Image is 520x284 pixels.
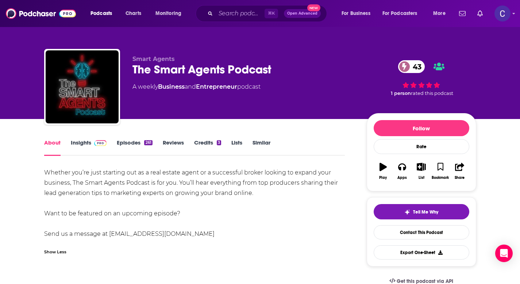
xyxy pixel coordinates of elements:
button: tell me why sparkleTell Me Why [374,204,469,219]
button: Apps [393,158,412,184]
span: For Podcasters [382,8,417,19]
button: open menu [378,8,428,19]
button: Play [374,158,393,184]
span: ⌘ K [265,9,278,18]
span: and [185,83,196,90]
button: Bookmark [431,158,450,184]
span: Tell Me Why [413,209,438,215]
div: 3 [217,140,221,145]
img: User Profile [494,5,511,22]
button: Share [450,158,469,184]
span: More [433,8,446,19]
a: Lists [231,139,242,156]
div: Whether you’re just starting out as a real estate agent or a successful broker looking to expand ... [44,168,345,239]
span: Logged in as publicityxxtina [494,5,511,22]
a: Reviews [163,139,184,156]
button: Open AdvancedNew [284,9,321,18]
a: Show notifications dropdown [456,7,469,20]
a: Show notifications dropdown [474,7,486,20]
button: Follow [374,120,469,136]
div: Search podcasts, credits, & more... [203,5,334,22]
span: Open Advanced [287,12,317,15]
a: Episodes261 [117,139,152,156]
span: 43 [405,60,425,73]
button: Show profile menu [494,5,511,22]
button: open menu [150,8,191,19]
div: Bookmark [432,176,449,180]
button: open menu [336,8,380,19]
div: 43 1 personrated this podcast [367,55,476,101]
a: Entrepreneur [196,83,237,90]
span: rated this podcast [411,91,453,96]
button: open menu [85,8,122,19]
button: List [412,158,431,184]
button: open menu [428,8,455,19]
span: Podcasts [90,8,112,19]
button: Export One-Sheet [374,245,469,260]
div: Apps [397,176,407,180]
div: Play [379,176,387,180]
img: The Smart Agents Podcast [46,50,119,123]
input: Search podcasts, credits, & more... [216,8,265,19]
img: tell me why sparkle [404,209,410,215]
a: Credits3 [194,139,221,156]
a: InsightsPodchaser Pro [71,139,107,156]
img: Podchaser Pro [94,140,107,146]
a: About [44,139,61,156]
span: 1 person [391,91,411,96]
div: 261 [144,140,152,145]
a: Contact This Podcast [374,225,469,239]
div: Rate [374,139,469,154]
a: Similar [253,139,270,156]
span: New [307,4,320,11]
div: Share [455,176,465,180]
span: Charts [126,8,141,19]
img: Podchaser - Follow, Share and Rate Podcasts [6,7,76,20]
a: 43 [398,60,425,73]
div: A weekly podcast [132,82,261,91]
div: List [419,176,424,180]
a: Charts [121,8,146,19]
div: Open Intercom Messenger [495,245,513,262]
a: Business [158,83,185,90]
span: Monitoring [155,8,181,19]
span: For Business [342,8,370,19]
span: Smart Agents [132,55,175,62]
